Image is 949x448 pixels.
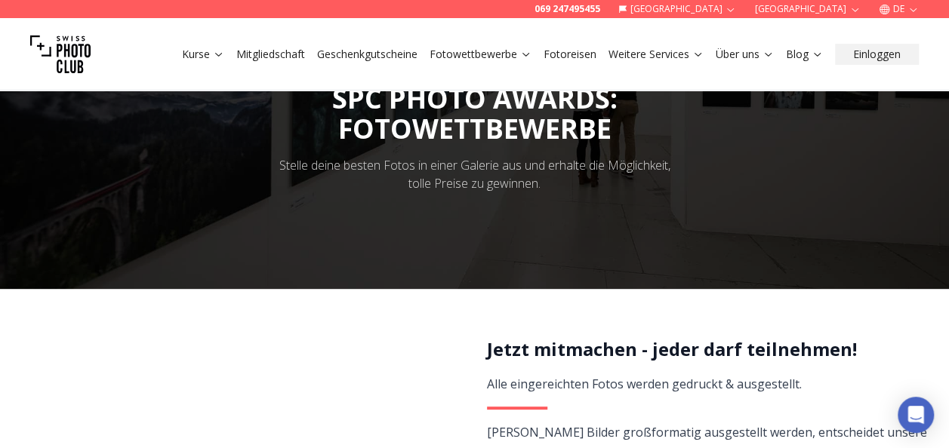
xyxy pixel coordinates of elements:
a: Über uns [716,47,774,62]
h2: Jetzt mitmachen - jeder darf teilnehmen! [487,337,929,361]
a: 069 247495455 [535,3,600,15]
a: Fotowettbewerbe [430,47,532,62]
button: Einloggen [835,44,919,65]
div: Stelle deine besten Fotos in einer Galerie aus und erhalte die Möglichkeit, tolle Preise zu gewin... [270,156,680,192]
button: Blog [780,44,829,65]
img: Swiss photo club [30,24,91,84]
button: Weitere Services [602,44,710,65]
div: FOTOWETTBEWERBE [332,114,618,144]
button: Fotowettbewerbe [424,44,538,65]
span: Alle eingereichten Fotos werden gedruckt & ausgestellt. [487,376,802,392]
a: Fotoreisen [544,47,596,62]
span: SPC PHOTO AWARDS: [332,80,618,144]
button: Über uns [710,44,780,65]
button: Fotoreisen [538,44,602,65]
a: Geschenkgutscheine [317,47,417,62]
button: Kurse [176,44,230,65]
a: Mitgliedschaft [236,47,305,62]
a: Kurse [182,47,224,62]
div: Open Intercom Messenger [898,397,934,433]
a: Blog [786,47,823,62]
a: Weitere Services [609,47,704,62]
button: Geschenkgutscheine [311,44,424,65]
button: Mitgliedschaft [230,44,311,65]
